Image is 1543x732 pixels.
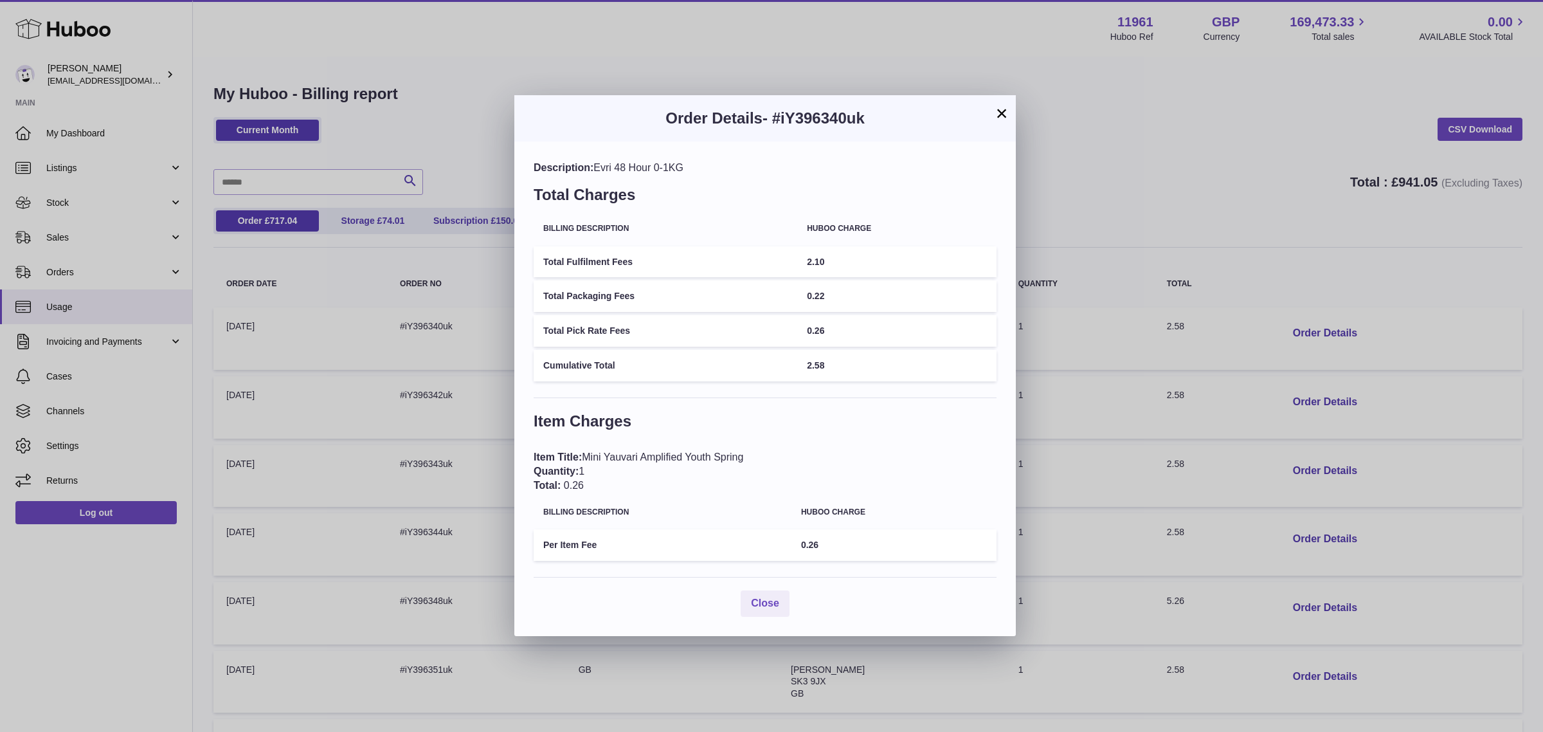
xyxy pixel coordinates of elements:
[534,466,579,477] span: Quantity:
[807,360,824,371] span: 2.58
[534,315,797,347] td: Total Pick Rate Fees
[534,411,997,438] h3: Item Charges
[797,215,997,242] th: Huboo charge
[534,161,997,175] div: Evri 48 Hour 0-1KG
[534,246,797,278] td: Total Fulfilment Fees
[534,452,582,462] span: Item Title:
[534,480,561,491] span: Total:
[534,529,791,561] td: Per Item Fee
[807,257,824,267] span: 2.10
[534,450,997,492] div: Mini Yauvari Amplified Youth Spring 1
[994,105,1009,121] button: ×
[751,598,779,608] span: Close
[534,215,797,242] th: Billing Description
[534,162,593,173] span: Description:
[534,108,997,129] h3: Order Details
[807,325,824,336] span: 0.26
[807,291,824,301] span: 0.22
[534,185,997,212] h3: Total Charges
[801,540,818,550] span: 0.26
[534,499,791,526] th: Billing Description
[741,590,790,617] button: Close
[762,109,865,127] span: - #iY396340uk
[564,480,584,491] span: 0.26
[534,350,797,381] td: Cumulative Total
[534,280,797,312] td: Total Packaging Fees
[791,499,997,526] th: Huboo charge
